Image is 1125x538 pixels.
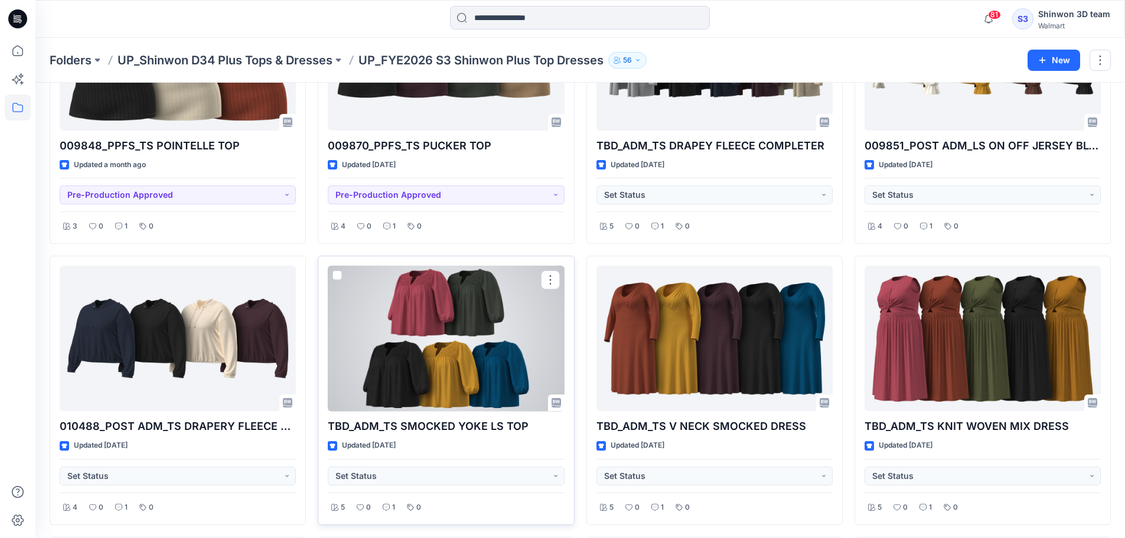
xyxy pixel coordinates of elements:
p: 1 [125,501,128,514]
div: Shinwon 3D team [1038,7,1110,21]
a: TBD_ADM_TS KNIT WOVEN MIX DRESS [865,266,1101,412]
p: Updated [DATE] [879,439,932,452]
p: 0 [953,501,958,514]
p: 1 [125,220,128,233]
p: 0 [416,501,421,514]
p: 5 [609,501,614,514]
p: TBD_ADM_TS SMOCKED YOKE LS TOP [328,418,564,435]
a: 010488_POST ADM_TS DRAPERY FLEECE SWEATSHIRT [60,266,296,412]
p: 4 [341,220,345,233]
p: 0 [149,501,154,514]
p: Updated [DATE] [611,439,664,452]
p: 56 [623,54,632,67]
span: 81 [988,10,1001,19]
p: 1 [392,501,395,514]
p: 010488_POST ADM_TS DRAPERY FLEECE SWEATSHIRT [60,418,296,435]
p: Updated [DATE] [879,159,932,171]
p: 0 [954,220,958,233]
button: New [1028,50,1080,71]
p: 0 [99,501,103,514]
p: 5 [878,501,882,514]
p: 009848_PPFS_TS POINTELLE TOP [60,138,296,154]
p: 4 [878,220,882,233]
p: TBD_ADM_TS KNIT WOVEN MIX DRESS [865,418,1101,435]
p: TBD_ADM_TS DRAPEY FLEECE COMPLETER [596,138,833,154]
a: UP_Shinwon D34 Plus Tops & Dresses [118,52,332,69]
p: 5 [609,220,614,233]
p: 0 [635,220,640,233]
p: 4 [73,501,77,514]
p: Updated [DATE] [342,159,396,171]
p: 0 [903,501,908,514]
p: 3 [73,220,77,233]
p: 5 [341,501,345,514]
p: 0 [635,501,640,514]
p: 1 [661,501,664,514]
p: 1 [929,501,932,514]
a: TBD_ADM_TS SMOCKED YOKE LS TOP [328,266,564,412]
p: 0 [685,501,690,514]
p: 1 [661,220,664,233]
p: 009851_POST ADM_LS ON OFF JERSEY BLOUSE [865,138,1101,154]
p: Updated [DATE] [611,159,664,171]
div: Walmart [1038,21,1110,30]
p: 0 [149,220,154,233]
p: Updated [DATE] [74,439,128,452]
p: UP_FYE2026 S3 Shinwon Plus Top Dresses [358,52,604,69]
p: TBD_ADM_TS V NECK SMOCKED DRESS [596,418,833,435]
p: 0 [417,220,422,233]
div: S3 [1012,8,1033,30]
p: 0 [367,220,371,233]
p: 0 [366,501,371,514]
p: 1 [930,220,932,233]
p: 0 [99,220,103,233]
p: 1 [393,220,396,233]
p: 0 [685,220,690,233]
a: TBD_ADM_TS V NECK SMOCKED DRESS [596,266,833,412]
p: 0 [904,220,908,233]
a: Folders [50,52,92,69]
p: Updated [DATE] [342,439,396,452]
p: 009870_PPFS_TS PUCKER TOP [328,138,564,154]
button: 56 [608,52,647,69]
p: Updated a month ago [74,159,146,171]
